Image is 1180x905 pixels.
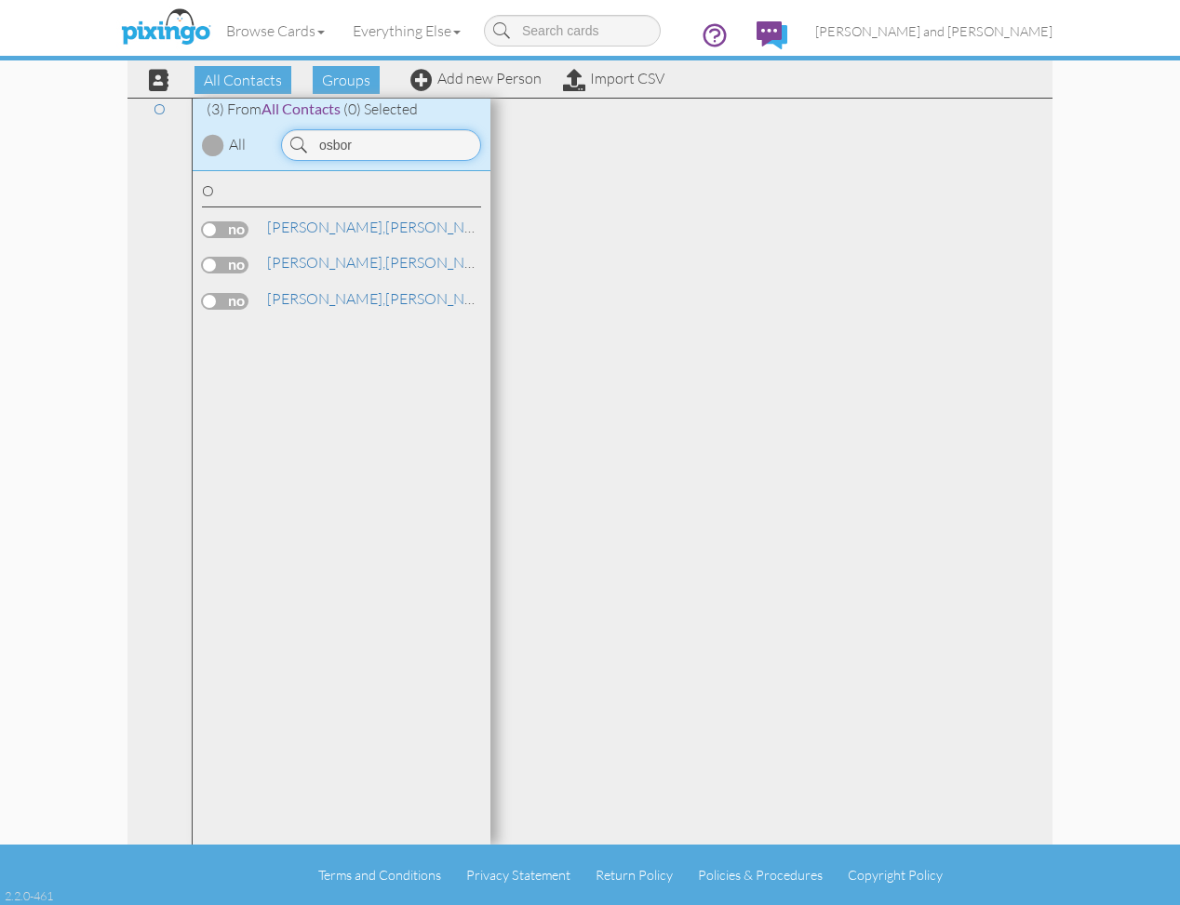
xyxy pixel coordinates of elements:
[267,289,385,308] span: [PERSON_NAME],
[848,867,943,883] a: Copyright Policy
[265,251,650,273] a: [PERSON_NAME] and [PERSON_NAME]
[343,100,418,118] span: (0) Selected
[596,867,673,883] a: Return Policy
[5,887,53,904] div: 2.2.0-461
[265,287,503,310] a: [PERSON_NAME]
[801,7,1066,55] a: [PERSON_NAME] and [PERSON_NAME]
[339,7,475,54] a: Everything Else
[229,134,246,155] div: All
[484,15,661,47] input: Search cards
[116,5,215,51] img: pixingo logo
[202,180,481,207] div: O
[267,218,385,236] span: [PERSON_NAME],
[410,69,542,87] a: Add new Person
[144,98,175,120] a: O
[815,23,1053,39] span: [PERSON_NAME] and [PERSON_NAME]
[193,99,490,120] div: (3) From
[261,100,341,117] span: All Contacts
[318,867,441,883] a: Terms and Conditions
[194,66,291,94] span: All Contacts
[757,21,787,49] img: comments.svg
[698,867,823,883] a: Policies & Procedures
[267,253,385,272] span: [PERSON_NAME],
[265,216,503,238] a: [PERSON_NAME]
[466,867,570,883] a: Privacy Statement
[212,7,339,54] a: Browse Cards
[563,69,664,87] a: Import CSV
[313,66,380,94] span: Groups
